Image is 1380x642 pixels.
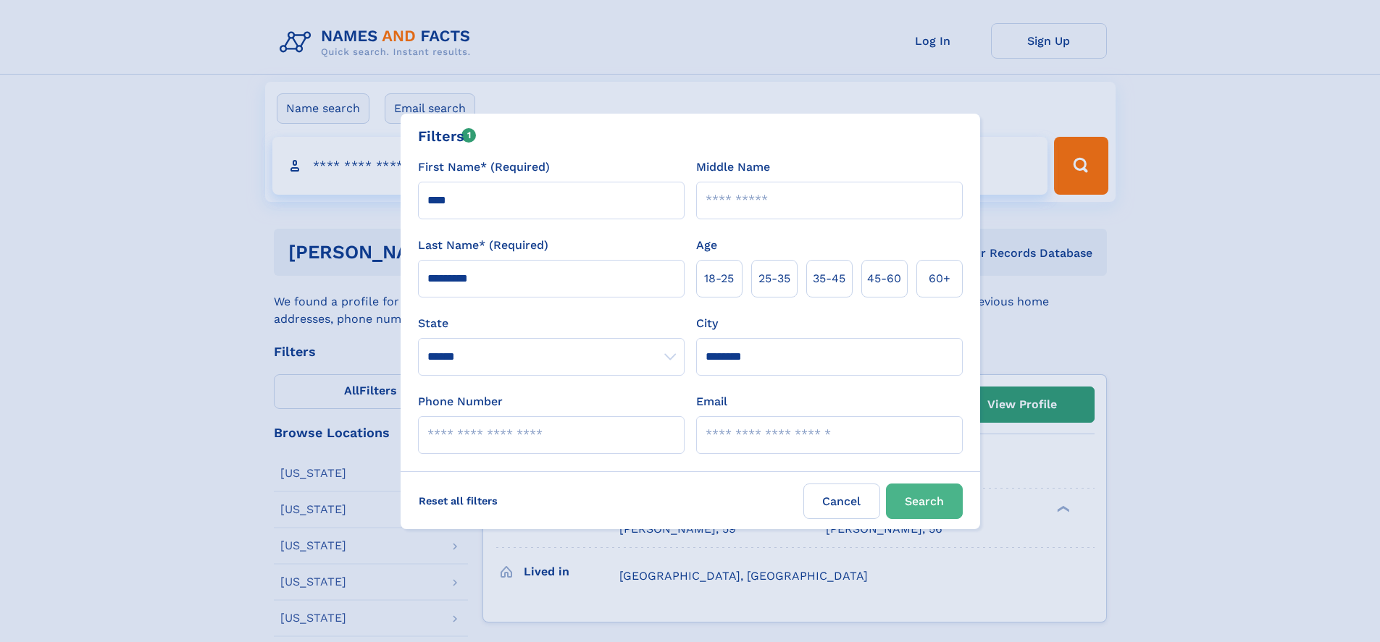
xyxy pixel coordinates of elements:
label: Age [696,237,717,254]
label: City [696,315,718,332]
label: Email [696,393,727,410]
span: 35‑45 [813,270,845,287]
label: Middle Name [696,159,770,176]
label: Reset all filters [409,483,507,518]
button: Search [886,483,963,519]
span: 60+ [929,270,950,287]
label: Phone Number [418,393,503,410]
label: Cancel [803,483,880,519]
label: First Name* (Required) [418,159,550,176]
span: 45‑60 [867,270,901,287]
label: State [418,315,685,332]
span: 18‑25 [704,270,734,287]
span: 25‑35 [758,270,790,287]
label: Last Name* (Required) [418,237,548,254]
div: Filters [418,125,477,147]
